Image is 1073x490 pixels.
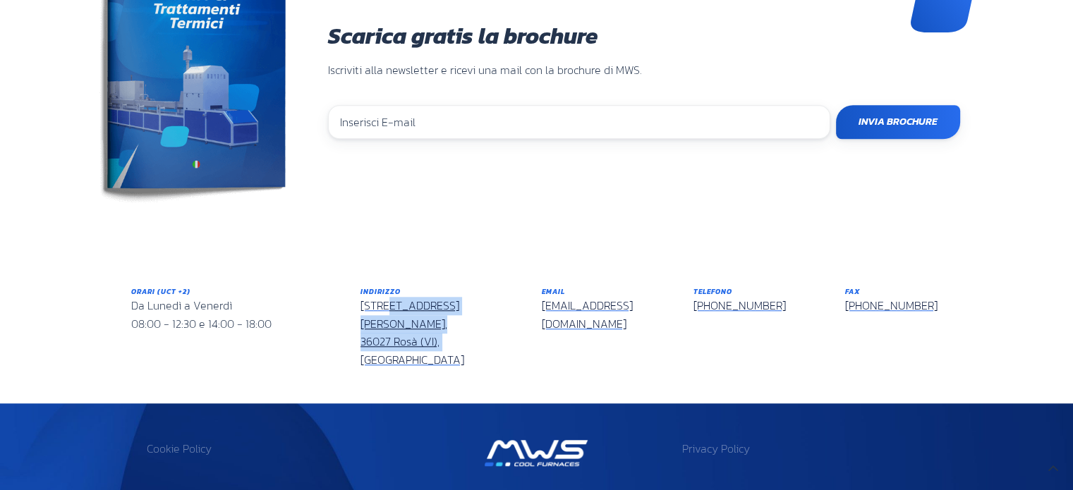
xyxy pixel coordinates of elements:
[328,25,960,47] h3: Scarica gratis la brochure
[693,286,824,297] h6: Telefono
[328,105,830,139] input: Inserisci E-mail
[836,105,960,139] input: Invia Brochure
[360,297,464,368] a: [STREET_ADDRESS][PERSON_NAME],36027 Rosà (VI), [GEOGRAPHIC_DATA]
[693,297,786,314] a: [PHONE_NUMBER]
[542,297,633,332] a: [EMAIL_ADDRESS][DOMAIN_NAME]
[131,286,340,297] h6: Orari (UCT +2)
[682,440,750,457] a: Privacy Policy
[485,440,588,466] img: Mws Logo
[147,440,212,457] a: Cookie Policy
[328,61,960,80] p: Iscriviti alla newsletter e ricevi una mail con la brochure di MWS.
[131,297,272,332] span: Da Lunedì a Venerdì 08:00 - 12:30 e 14:00 - 18:00
[845,297,938,314] a: [PHONE_NUMBER]
[845,286,942,297] h6: Fax
[542,286,672,297] h6: Email
[360,286,521,297] h6: Indirizzo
